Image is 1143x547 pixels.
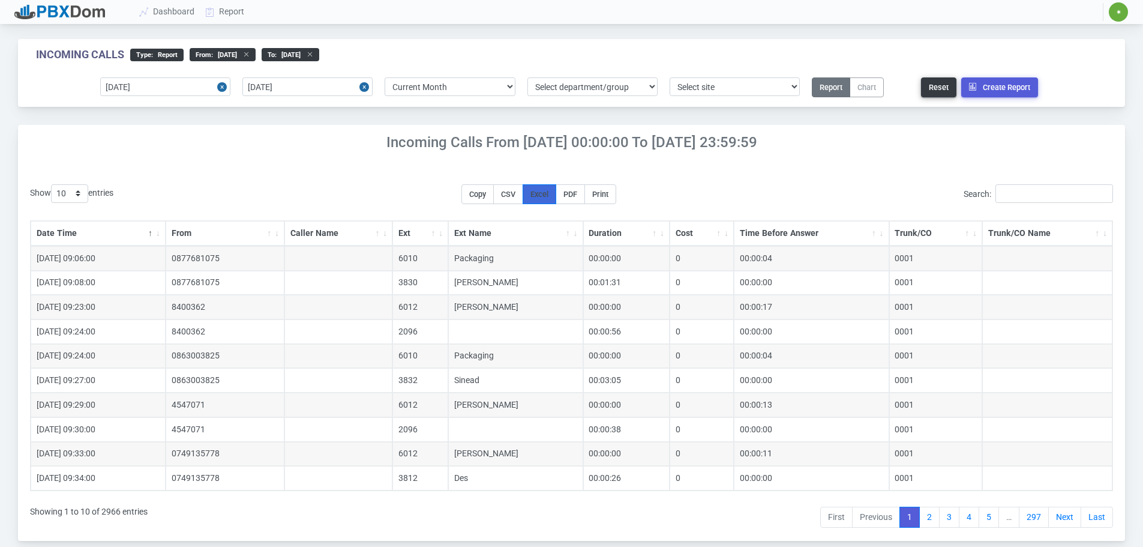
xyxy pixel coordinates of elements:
td: 0863003825 [166,344,284,369]
span: [DATE] [277,51,301,59]
td: 3812 [392,466,448,491]
a: 297 [1019,507,1049,528]
td: 00:00:00 [734,271,889,295]
td: 4547071 [166,417,284,442]
td: [DATE] 09:08:00 [31,271,166,295]
button: Create Report [961,77,1038,97]
th: Trunk/CO: activate to sort column ascending [889,221,982,246]
td: 8400362 [166,295,284,319]
td: 0001 [889,466,982,491]
th: Date Time: activate to sort column descending [31,221,166,246]
td: [DATE] 09:27:00 [31,368,166,393]
div: From : [190,48,256,61]
a: Next [1048,507,1081,528]
td: 00:00:56 [583,319,670,344]
td: 6010 [392,344,448,369]
div: to : [262,48,319,61]
td: [DATE] 09:33:00 [31,442,166,467]
span: Copy [469,190,486,199]
td: 0001 [889,271,982,295]
td: 00:00:00 [583,344,670,369]
td: 6012 [392,393,448,417]
td: 0001 [889,246,982,271]
a: 2 [919,507,940,528]
button: Print [584,184,616,204]
td: [DATE] 09:23:00 [31,295,166,319]
label: Search: [964,184,1113,203]
td: 00:00:00 [583,442,670,467]
button: CSV [493,184,523,204]
td: 00:00:38 [583,417,670,442]
a: Dashboard [134,1,200,23]
span: CSV [501,190,515,199]
td: 2096 [392,319,448,344]
td: 6012 [392,295,448,319]
td: [DATE] 09:06:00 [31,246,166,271]
td: Des [448,466,583,491]
td: 0 [670,271,734,295]
h4: Incoming Calls From [DATE] 00:00:00 to [DATE] 23:59:59 [18,134,1125,151]
input: Search: [995,184,1113,203]
button: Close [359,77,373,96]
td: 0 [670,295,734,319]
th: Ext: activate to sort column ascending [392,221,448,246]
td: 00:00:17 [734,295,889,319]
td: 0001 [889,295,982,319]
td: Sinead [448,368,583,393]
td: 00:00:04 [734,246,889,271]
span: [DATE] [213,51,237,59]
td: 00:01:31 [583,271,670,295]
th: From: activate to sort column ascending [166,221,284,246]
div: Showing 1 to 10 of 2966 entries [30,498,148,530]
td: 6012 [392,442,448,467]
td: 0877681075 [166,271,284,295]
td: 00:00:11 [734,442,889,467]
th: Caller Name: activate to sort column ascending [284,221,392,246]
td: 00:03:05 [583,368,670,393]
th: Ext Name: activate to sort column ascending [448,221,583,246]
span: ✷ [1116,8,1121,16]
td: 0 [670,368,734,393]
td: 00:00:00 [583,246,670,271]
span: Excel [530,190,548,199]
td: 0001 [889,368,982,393]
td: [DATE] 09:24:00 [31,319,166,344]
th: Cost: activate to sort column ascending [670,221,734,246]
td: 3830 [392,271,448,295]
th: Duration: activate to sort column ascending [583,221,670,246]
td: [PERSON_NAME] [448,442,583,467]
select: Showentries [51,184,88,203]
td: 0 [670,417,734,442]
input: Start date [100,77,230,96]
td: 00:00:00 [734,319,889,344]
td: 00:00:04 [734,344,889,369]
span: Report [153,51,178,59]
td: 0 [670,319,734,344]
button: Chart [850,77,884,97]
button: PDF [556,184,585,204]
button: Report [812,77,850,97]
td: 0877681075 [166,246,284,271]
td: 8400362 [166,319,284,344]
td: 0001 [889,319,982,344]
td: 0 [670,466,734,491]
th: Trunk/CO Name: activate to sort column ascending [982,221,1112,246]
td: 0749135778 [166,466,284,491]
td: 00:00:26 [583,466,670,491]
input: End date [242,77,373,96]
td: 4547071 [166,393,284,417]
td: [PERSON_NAME] [448,271,583,295]
td: 0 [670,393,734,417]
th: Time Before Answer: activate to sort column ascending [734,221,889,246]
td: 00:00:00 [734,368,889,393]
td: 00:00:00 [734,417,889,442]
td: 0 [670,344,734,369]
button: Reset [921,77,956,97]
a: Last [1081,507,1113,528]
td: 0001 [889,393,982,417]
div: Incoming Calls [36,48,124,61]
label: Show entries [30,184,113,203]
td: 0 [670,442,734,467]
button: Close [217,77,230,96]
td: 0001 [889,417,982,442]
